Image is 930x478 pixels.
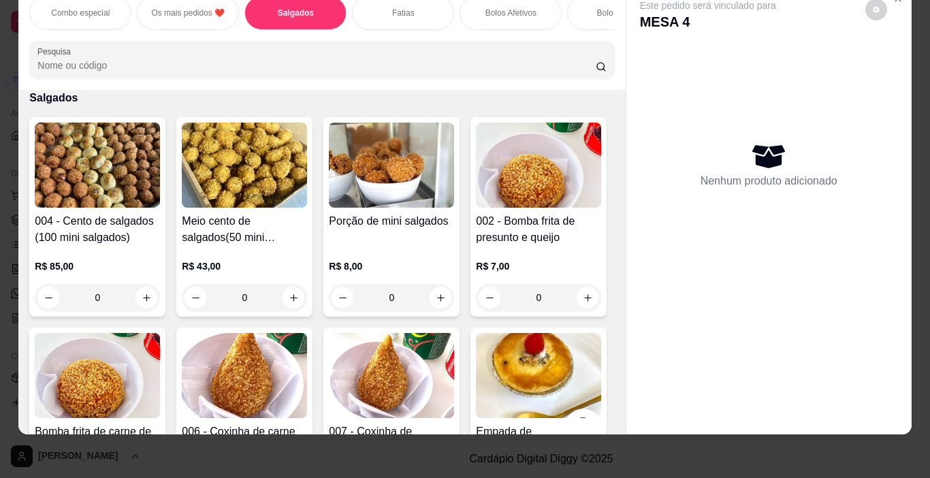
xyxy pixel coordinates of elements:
button: decrease-product-quantity [479,287,500,308]
p: Combo especial [51,7,110,18]
h4: Bomba frita de carne de sol com requeijão [35,424,160,456]
p: Bolo gelado [597,7,640,18]
img: product-image [35,333,160,418]
p: R$ 7,00 [476,259,601,273]
label: Pesquisa [37,46,76,57]
p: Nenhum produto adicionado [701,173,837,189]
p: Os mais pedidos ❤️ [151,7,225,18]
img: product-image [329,123,454,208]
p: R$ 43,00 [182,259,307,273]
input: Pesquisa [37,59,596,72]
h4: Meio cento de salgados(50 mini salgados) [182,213,307,246]
img: product-image [476,333,601,418]
h4: 006 - Coxinha de carne de sol [182,424,307,456]
h4: Empada de [PERSON_NAME] [476,424,601,456]
p: Salgados [29,90,614,106]
h4: 004 - Cento de salgados (100 mini salgados) [35,213,160,246]
p: MESA 4 [640,12,776,31]
img: product-image [329,333,454,418]
button: decrease-product-quantity [332,287,353,308]
p: R$ 8,00 [329,259,454,273]
p: Bolos Afetivos [485,7,536,18]
p: R$ 85,00 [35,259,160,273]
img: product-image [476,123,601,208]
h4: 002 - Bomba frita de presunto e queijo [476,213,601,246]
img: product-image [182,123,307,208]
h4: Porção de mini salgados [329,213,454,229]
button: increase-product-quantity [430,287,451,308]
h4: 007 - Coxinha de [PERSON_NAME] [329,424,454,456]
p: Fatias [392,7,415,18]
p: Salgados [278,7,314,18]
img: product-image [35,123,160,208]
img: product-image [182,333,307,418]
button: increase-product-quantity [577,287,598,308]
